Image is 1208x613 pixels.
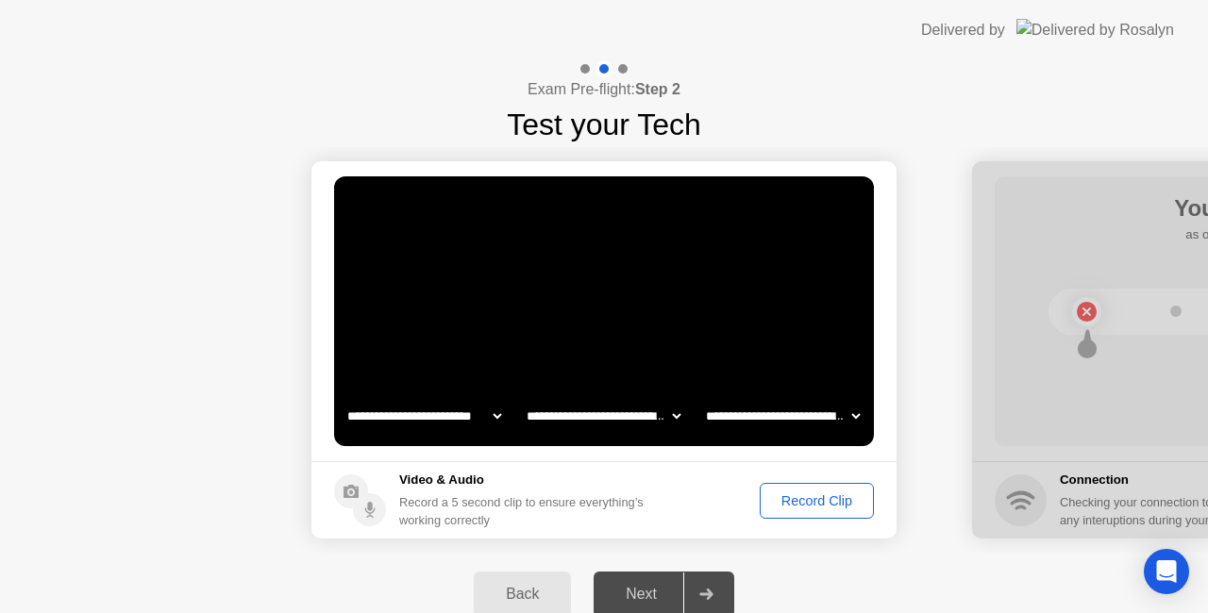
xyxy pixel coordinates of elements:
h1: Test your Tech [507,102,701,147]
img: Delivered by Rosalyn [1016,19,1174,41]
div: Next [599,586,683,603]
div: Record Clip [766,493,867,508]
h5: Video & Audio [399,471,651,489]
select: Available cameras [344,397,505,435]
div: Record a 5 second clip to ensure everything’s working correctly [399,493,651,529]
div: Back [479,586,565,603]
select: Available speakers [523,397,684,435]
div: Open Intercom Messenger [1144,549,1189,594]
h4: Exam Pre-flight: [528,78,680,101]
button: Record Clip [760,483,874,519]
select: Available microphones [702,397,864,435]
div: Delivered by [921,19,1005,41]
b: Step 2 [635,81,680,97]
